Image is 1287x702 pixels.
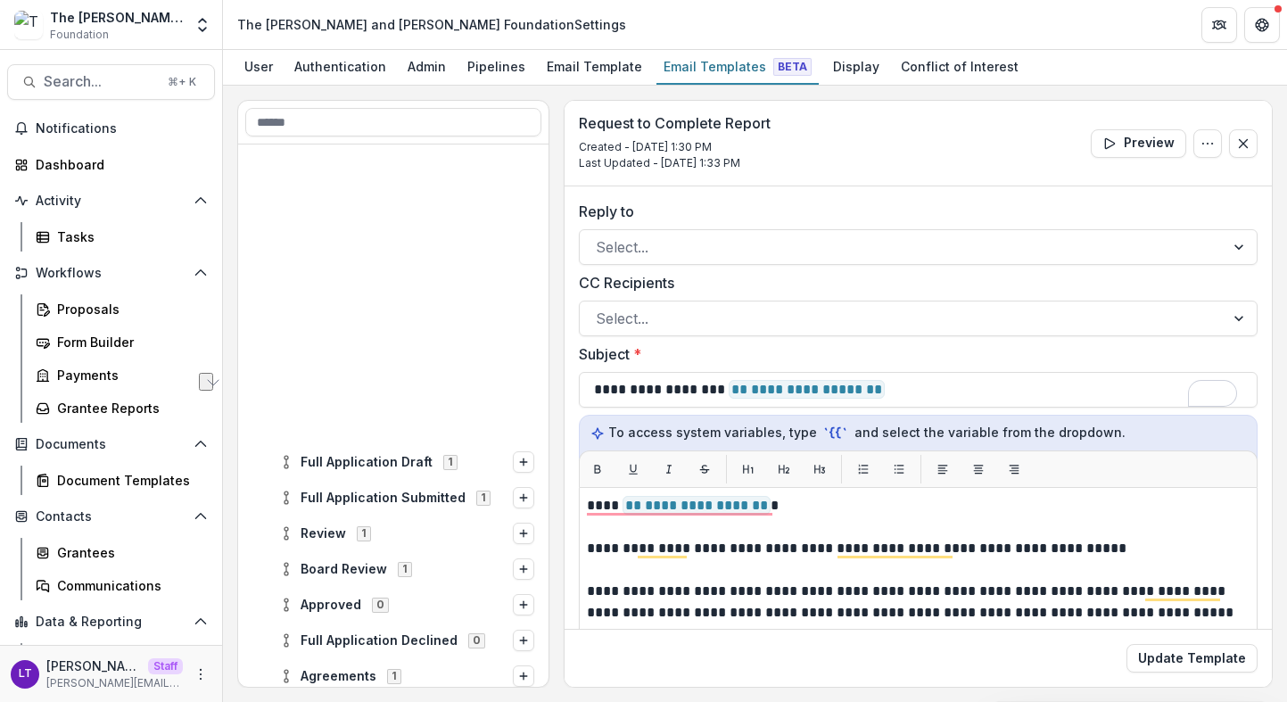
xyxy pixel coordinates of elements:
a: Dashboard [7,150,215,179]
button: Italic [655,455,683,483]
button: Options [513,665,534,687]
span: Review [301,526,346,541]
button: Align right [1000,455,1028,483]
button: Align center [964,455,993,483]
div: Dashboard [36,155,201,174]
span: 1 [387,669,401,683]
span: 1 [398,562,412,576]
button: Open Data & Reporting [7,607,215,636]
a: Admin [400,50,453,85]
img: The Carol and James Collins Foundation [14,11,43,39]
button: Bold [583,455,612,483]
div: Grantees [57,543,201,562]
span: Beta [773,58,812,76]
div: To enrich screen reader interactions, please activate Accessibility in Grammarly extension settings [594,373,1242,407]
button: Search... [7,64,215,100]
button: Close [1229,129,1258,158]
button: Notifications [7,114,215,143]
a: Display [826,50,887,85]
div: Display [826,54,887,79]
span: Full Application Draft [301,455,433,470]
a: Document Templates [29,466,215,495]
a: User [237,50,280,85]
div: Grantee Reports [57,399,201,417]
div: Full Application Submitted1Options [272,483,541,512]
div: Full Application Declined0Options [272,626,541,655]
div: Lucy Two [19,668,32,680]
button: Options [1193,129,1222,158]
span: 1 [443,455,458,469]
span: Full Application Declined [301,633,458,648]
button: Open Workflows [7,259,215,287]
p: [PERSON_NAME] Two [46,657,141,675]
button: Options [513,594,534,615]
span: 0 [372,598,389,612]
span: Contacts [36,509,186,524]
nav: breadcrumb [230,12,633,37]
button: Options [513,558,534,580]
button: Open Contacts [7,502,215,531]
label: Subject [579,343,1247,365]
a: Pipelines [460,50,532,85]
button: More [190,664,211,685]
div: Review1Options [272,519,541,548]
button: Preview [1091,129,1186,158]
button: Options [513,487,534,508]
span: Activity [36,194,186,209]
a: Conflict of Interest [894,50,1026,85]
p: To access system variables, type and select the variable from the dropdown. [590,423,1246,442]
div: Communications [57,576,201,595]
div: Email Template [540,54,649,79]
p: Last Updated - [DATE] 1:33 PM [579,155,771,171]
div: Agreements1Options [272,662,541,690]
div: Tasks [57,227,201,246]
div: The [PERSON_NAME] and [PERSON_NAME] Foundation Settings [237,15,626,34]
div: Conflict of Interest [894,54,1026,79]
p: Staff [148,658,183,674]
button: Get Help [1244,7,1280,43]
div: Proposals [57,300,201,318]
a: Authentication [287,50,393,85]
div: The [PERSON_NAME] and [PERSON_NAME] Foundation [50,8,183,27]
div: User [237,54,280,79]
button: H1 [734,455,763,483]
span: Approved [301,598,361,613]
a: Grantee Reports [29,393,215,423]
span: 1 [476,491,491,505]
button: Open entity switcher [190,7,215,43]
h3: Request to Complete Report [579,115,771,132]
button: List [849,455,878,483]
button: Open Activity [7,186,215,215]
div: Payments [57,366,201,384]
label: Reply to [579,201,1247,222]
span: Agreements [301,669,376,684]
span: Data & Reporting [36,615,186,630]
button: Options [513,630,534,651]
a: Payments [29,360,215,390]
a: Email Templates Beta [656,50,819,85]
button: Open Documents [7,430,215,458]
div: Document Templates [57,471,201,490]
span: Foundation [50,27,109,43]
span: Documents [36,437,186,452]
p: [PERSON_NAME][EMAIL_ADDRESS][DOMAIN_NAME] [46,675,183,691]
button: Underline [619,455,648,483]
button: List [885,455,913,483]
div: Admin [400,54,453,79]
span: Search... [44,73,157,90]
button: H2 [770,455,798,483]
a: Tasks [29,222,215,252]
span: Full Application Submitted [301,491,466,506]
code: `{{` [821,424,851,442]
button: Update Template [1126,644,1258,673]
button: Align left [928,455,957,483]
span: Notifications [36,121,208,136]
div: Board Review1Options [272,555,541,583]
button: Options [513,451,534,473]
label: CC Recipients [579,272,1247,293]
a: Communications [29,571,215,600]
div: Full Application Draft1Options [272,448,541,476]
div: Pipelines [460,54,532,79]
a: Email Template [540,50,649,85]
button: H3 [805,455,834,483]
